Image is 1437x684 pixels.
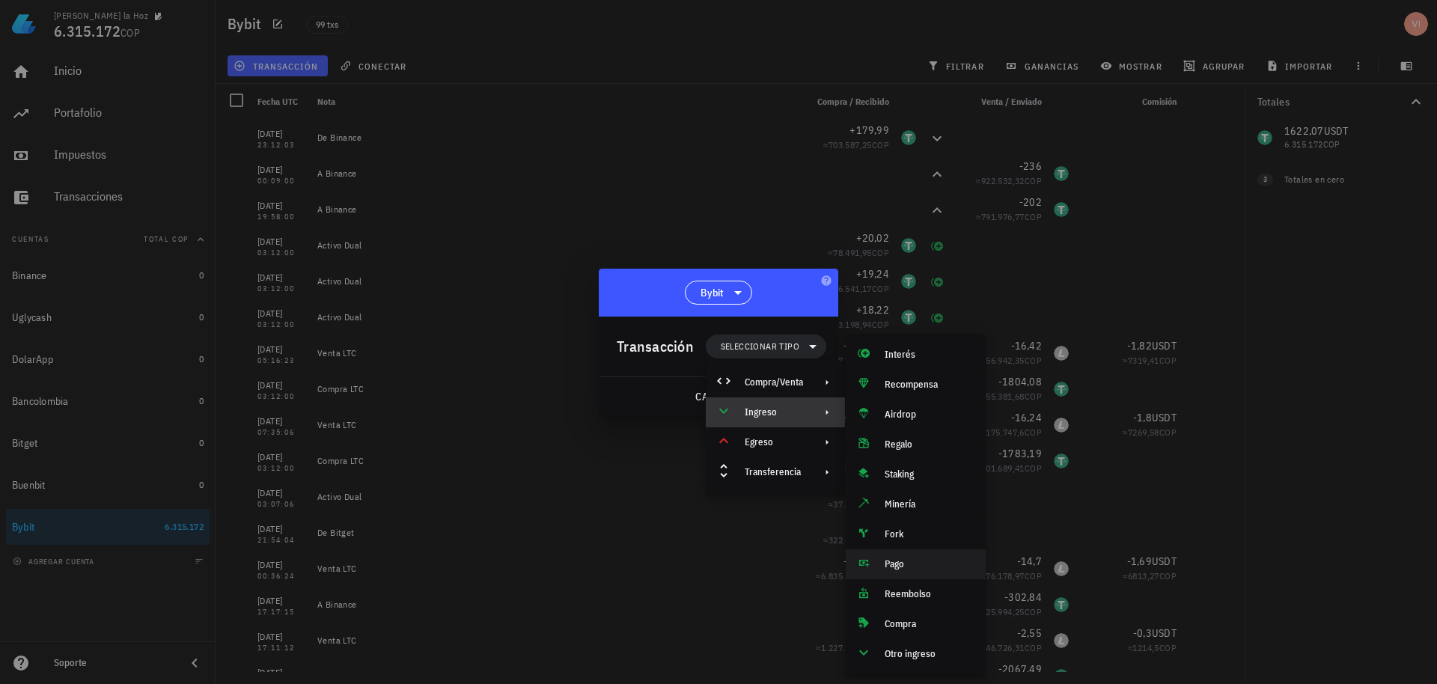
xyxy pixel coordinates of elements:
[885,409,974,421] div: Airdrop
[745,376,803,388] div: Compra/Venta
[745,406,803,418] div: Ingreso
[885,618,974,630] div: Compra
[885,648,974,660] div: Otro ingreso
[695,390,751,403] span: cancelar
[706,457,845,487] div: Transferencia
[745,466,803,478] div: Transferencia
[706,367,845,397] div: Compra/Venta
[885,439,974,451] div: Regalo
[885,349,974,361] div: Interés
[885,468,974,480] div: Staking
[689,383,757,410] button: cancelar
[885,588,974,600] div: Reembolso
[721,339,799,354] span: Seleccionar tipo
[706,397,845,427] div: Ingreso
[701,285,724,300] span: Bybit
[706,427,845,457] div: Egreso
[885,528,974,540] div: Fork
[885,379,974,391] div: Recompensa
[885,498,974,510] div: Minería
[885,558,974,570] div: Pago
[745,436,803,448] div: Egreso
[617,335,694,358] div: Transacción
